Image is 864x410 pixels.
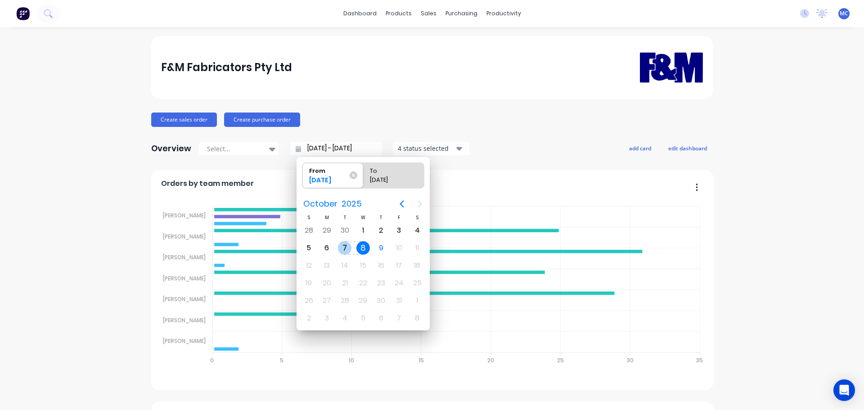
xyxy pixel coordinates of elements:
div: Sunday, October 5, 2025 [302,241,315,255]
tspan: 25 [557,356,563,364]
div: Monday, November 3, 2025 [320,311,333,325]
button: Create purchase order [224,113,300,127]
div: Sunday, October 26, 2025 [302,294,315,307]
button: edit dashboard [662,142,713,154]
div: Thursday, October 16, 2025 [374,259,388,272]
div: Saturday, October 11, 2025 [410,241,424,255]
tspan: 15 [418,356,423,364]
tspan: 10 [348,356,354,364]
button: 4 status selected [393,142,469,155]
div: Saturday, November 8, 2025 [410,311,424,325]
button: add card [623,142,657,154]
div: products [381,7,416,20]
div: To [366,163,412,176]
div: From [306,163,351,176]
span: October [301,196,339,212]
div: Friday, October 10, 2025 [392,241,406,255]
tspan: [PERSON_NAME] [163,253,206,261]
div: Thursday, October 23, 2025 [374,276,388,290]
button: Previous page [393,195,411,213]
div: Saturday, November 1, 2025 [410,294,424,307]
tspan: [PERSON_NAME] [163,316,206,324]
div: Friday, October 3, 2025 [392,224,406,237]
div: Sunday, November 2, 2025 [302,311,315,325]
div: Tuesday, November 4, 2025 [338,311,351,325]
tspan: 35 [696,356,703,364]
tspan: [PERSON_NAME] [163,337,206,345]
div: Sunday, October 12, 2025 [302,259,315,272]
div: Friday, October 17, 2025 [392,259,406,272]
div: Thursday, October 30, 2025 [374,294,388,307]
div: Saturday, October 25, 2025 [410,276,424,290]
div: Wednesday, November 5, 2025 [356,311,370,325]
div: Tuesday, October 14, 2025 [338,259,351,272]
span: MC [840,9,848,18]
div: Wednesday, October 8, 2025 [356,241,370,255]
tspan: [PERSON_NAME] [163,295,206,303]
div: Overview [151,140,191,158]
button: Create sales order [151,113,217,127]
div: Monday, October 6, 2025 [320,241,333,255]
div: Friday, October 24, 2025 [392,276,406,290]
div: Sunday, October 19, 2025 [302,276,315,290]
div: Monday, October 13, 2025 [320,259,333,272]
div: Thursday, October 2, 2025 [374,224,388,237]
span: Orders by team member [161,178,254,189]
div: S [408,214,426,221]
div: Monday, October 27, 2025 [320,294,333,307]
div: W [354,214,372,221]
div: Thursday, November 6, 2025 [374,311,388,325]
div: sales [416,7,441,20]
tspan: [PERSON_NAME] [163,212,206,219]
div: Friday, November 7, 2025 [392,311,406,325]
div: Sunday, September 28, 2025 [302,224,315,237]
div: S [300,214,318,221]
tspan: [PERSON_NAME] [163,275,206,282]
div: Tuesday, October 28, 2025 [338,294,351,307]
div: productivity [482,7,526,20]
div: Wednesday, October 1, 2025 [356,224,370,237]
div: 4 status selected [398,144,454,153]
div: F [390,214,408,221]
div: Wednesday, October 29, 2025 [356,294,370,307]
div: T [372,214,390,221]
img: F&M Fabricators Pty Ltd [640,39,703,95]
div: Monday, October 20, 2025 [320,276,333,290]
div: Tuesday, October 7, 2025 [338,241,351,255]
div: Wednesday, October 22, 2025 [356,276,370,290]
img: Factory [16,7,30,20]
div: Saturday, October 18, 2025 [410,259,424,272]
div: Tuesday, October 21, 2025 [338,276,351,290]
a: dashboard [339,7,381,20]
div: [DATE] [306,176,351,188]
tspan: 0 [210,356,214,364]
div: Tuesday, September 30, 2025 [338,224,351,237]
div: [DATE] [366,176,412,188]
div: T [336,214,354,221]
tspan: 5 [280,356,283,364]
div: Wednesday, October 15, 2025 [356,259,370,272]
div: Today, Thursday, October 9, 2025 [374,241,388,255]
button: Next page [411,195,429,213]
div: Open Intercom Messenger [833,379,855,401]
div: Monday, September 29, 2025 [320,224,333,237]
tspan: 30 [626,356,633,364]
tspan: 20 [487,356,494,364]
tspan: [PERSON_NAME] [163,233,206,240]
div: F&M Fabricators Pty Ltd [161,59,292,77]
div: purchasing [441,7,482,20]
div: M [318,214,336,221]
div: Friday, October 31, 2025 [392,294,406,307]
button: October2025 [297,196,367,212]
span: 2025 [339,196,364,212]
div: Saturday, October 4, 2025 [410,224,424,237]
